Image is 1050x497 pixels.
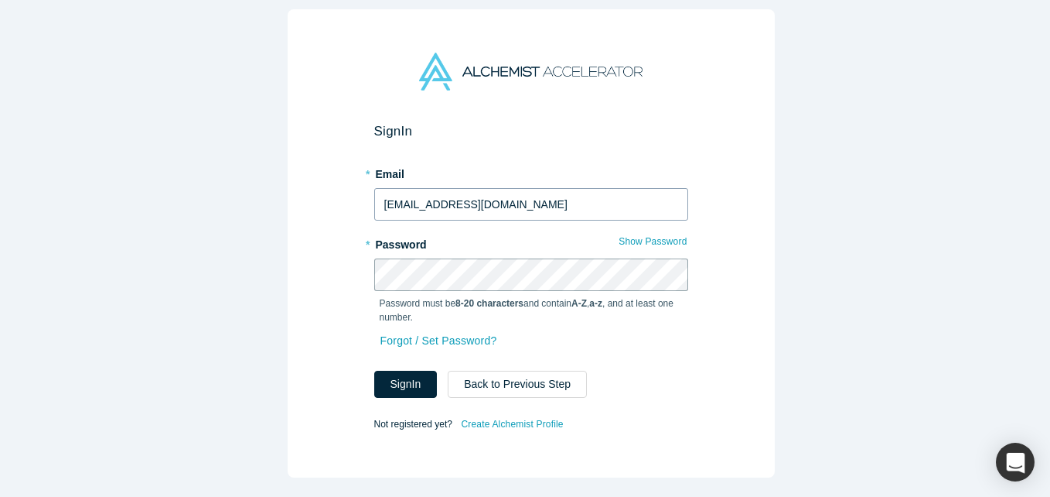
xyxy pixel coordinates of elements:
[374,371,438,398] button: SignIn
[589,298,602,309] strong: a-z
[571,298,587,309] strong: A-Z
[618,231,687,252] button: Show Password
[374,123,688,139] h2: Sign In
[455,298,523,309] strong: 8-20 characters
[380,296,683,324] p: Password must be and contain , , and at least one number.
[460,414,564,434] a: Create Alchemist Profile
[374,231,688,253] label: Password
[380,327,498,355] a: Forgot / Set Password?
[374,161,688,183] label: Email
[419,53,642,91] img: Alchemist Accelerator Logo
[448,371,587,398] button: Back to Previous Step
[374,419,452,430] span: Not registered yet?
